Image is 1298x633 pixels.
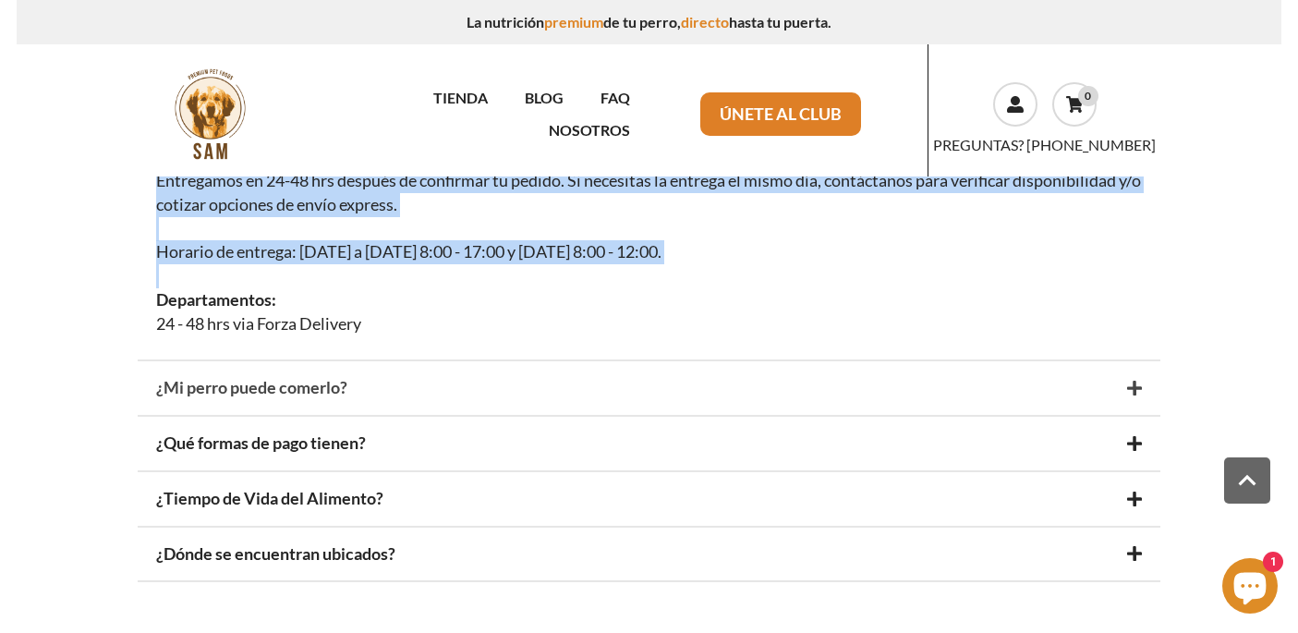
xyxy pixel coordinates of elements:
[156,288,1143,312] p: Departamentos:
[582,81,649,114] a: FAQ
[156,487,383,511] p: ¿Tiempo de Vida del Alimento?
[530,114,649,146] a: NOSOTROS
[156,240,1143,264] p: Horario de entrega: [DATE] a [DATE] 8:00 - 17:00 y [DATE] 8:00 - 12:00.
[506,81,582,114] a: BLOG
[156,312,1143,336] p: 24 - 48 hrs via Forza Delivery
[681,13,729,30] span: directo
[156,376,347,400] p: ¿Mi perro puede comerlo?
[156,432,366,456] p: ¿Qué formas de pago tienen?
[1224,457,1270,504] button: Back To Top
[933,136,1156,153] a: PREGUNTAS? [PHONE_NUMBER]
[1217,558,1283,618] inbox-online-store-chat: Chat de la tienda online Shopify
[156,169,1143,216] p: Entregamos en 24-48 hrs después de confirmar tu pedido. Si necesitas la entrega el mismo día, con...
[156,542,395,566] p: ¿Dónde se encuentran ubicados?
[1052,82,1097,127] a: 0
[544,13,603,30] span: premium
[163,67,258,162] img: sam.png
[1078,86,1098,106] div: 0
[415,81,506,114] a: TIENDA
[700,92,861,137] a: ÚNETE AL CLUB
[31,7,1267,37] p: La nutrición de tu perro, hasta tu puerta.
